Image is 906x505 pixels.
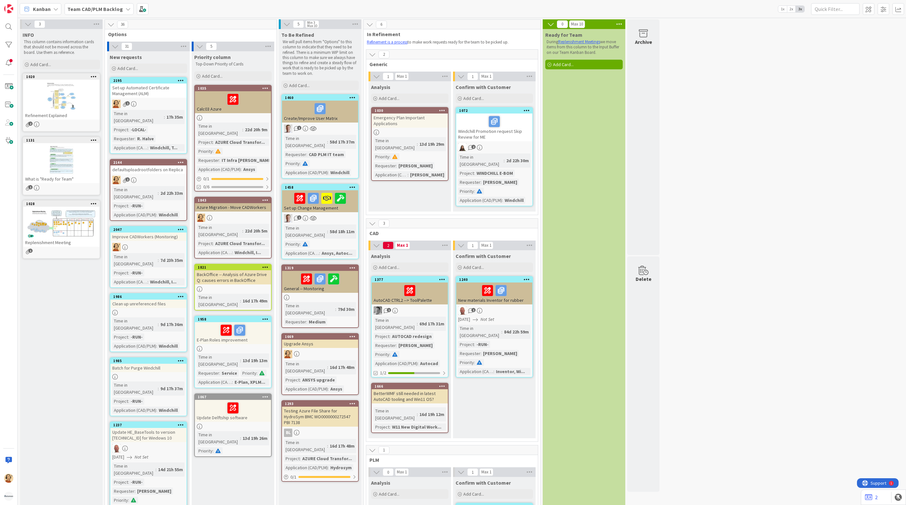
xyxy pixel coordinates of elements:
a: Refinement is a process [367,39,408,45]
span: 3 [378,220,389,227]
div: [PERSON_NAME] [397,162,434,169]
img: avatar [4,492,13,501]
div: 0/1 [195,175,271,183]
span: : [147,144,148,151]
span: 2 [471,145,476,149]
div: Time in [GEOGRAPHIC_DATA] [284,224,327,239]
div: 1986 [110,294,186,300]
span: : [417,141,418,148]
span: Add Card... [202,73,223,79]
span: 1x [778,6,787,12]
img: RH [112,176,121,184]
div: 1028Replenishment Meeting [23,201,99,247]
div: 2047 [110,227,186,233]
span: 0/6 [203,183,209,190]
div: 1035Calc03 Azure [195,85,271,113]
div: 1 [34,3,35,8]
div: 1821 [198,265,271,270]
span: : [242,126,243,133]
img: RH [197,213,205,222]
div: Windchill Promotion request Skip Review for ME [456,114,532,141]
span: : [147,278,148,285]
span: 2 [383,242,394,249]
div: Ansys [242,166,257,173]
div: Windchill [157,211,179,218]
div: 1028 [23,201,99,207]
div: 1020 [23,74,99,80]
span: Add Card... [30,62,51,67]
div: 1072 [459,108,532,113]
div: Max 1 [481,244,491,247]
div: Application (CAD/PLM) [458,197,502,204]
div: What is "Ready for Team" [23,175,99,183]
div: 2d 22h 30m [505,157,530,164]
div: 1843Azure Migration - Move CADWorkers [195,197,271,212]
span: : [300,241,301,248]
div: Project [112,126,128,133]
p: During we move items from this column to the Input Buffer on our Team Kanban Board. [547,39,621,55]
div: 1377 [375,277,448,282]
div: 1237 [110,422,186,428]
div: Application (CAD/PLM) [284,169,328,176]
span: : [213,148,214,155]
span: 1 [297,126,301,130]
div: Requester [112,135,135,142]
span: 0 / 1 [203,175,209,182]
span: : [389,153,390,160]
img: RK [458,306,467,315]
div: 2195 [113,78,186,83]
div: 13d 19h 29m [418,141,446,148]
span: 0 [557,20,568,28]
img: AV [374,306,382,315]
div: 1666BetterWMF still needed in latest AutoCAD tooling and Win11 OS? [372,383,448,403]
div: 1958 [195,316,271,322]
span: : [219,157,220,164]
span: Analysis [371,253,390,259]
span: Add Card... [463,264,484,270]
div: BO [282,214,358,223]
div: Refinement Explained [23,111,99,120]
div: 1458 [285,185,358,190]
div: 1821 [195,264,271,270]
span: 1 [471,308,476,312]
div: Time in [GEOGRAPHIC_DATA] [112,186,158,200]
div: Time in [GEOGRAPHIC_DATA] [374,137,417,151]
span: Add Card... [289,83,310,88]
p: Top-Down Priority of Cards [196,62,270,67]
div: Application (CAD/PLM) [197,249,232,256]
div: Application (CAD/PLM) [112,278,147,285]
div: 1030 [375,108,448,113]
div: 1028 [26,202,99,206]
div: Time in [GEOGRAPHIC_DATA] [112,253,158,267]
div: Time in [GEOGRAPHIC_DATA] [197,294,240,308]
div: 1958E-Plan Roles improvement [195,316,271,344]
div: 79d 30m [336,306,356,313]
div: Emergency Plan Important Applications [372,114,448,128]
div: Delete [636,275,651,283]
div: [PERSON_NAME] [408,171,446,178]
div: Time in [GEOGRAPHIC_DATA] [458,153,504,168]
div: 1666 [372,383,448,389]
span: Add Card... [117,65,138,71]
div: Max 1 [481,75,491,78]
span: : [417,320,418,327]
div: Requester [374,162,396,169]
span: : [242,227,243,234]
span: Support [14,1,29,9]
div: Project [112,202,128,209]
div: Project [458,170,474,177]
div: 1669 [282,334,358,340]
span: 1 [126,101,130,105]
div: 1377 [372,277,448,282]
span: 2x [787,6,796,12]
div: 17h 35m [165,114,185,121]
div: 1072Windchill Promotion request Skip Review for ME [456,108,532,141]
div: KM [456,143,532,152]
div: 1985Batch for Purge Windchill [110,358,186,372]
div: Min 3 [307,21,315,24]
span: To Be Refined [281,32,314,38]
div: Max 1 [397,244,408,247]
div: 16d 17h 49m [241,297,269,304]
span: : [396,162,397,169]
div: 1985 [110,358,186,364]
